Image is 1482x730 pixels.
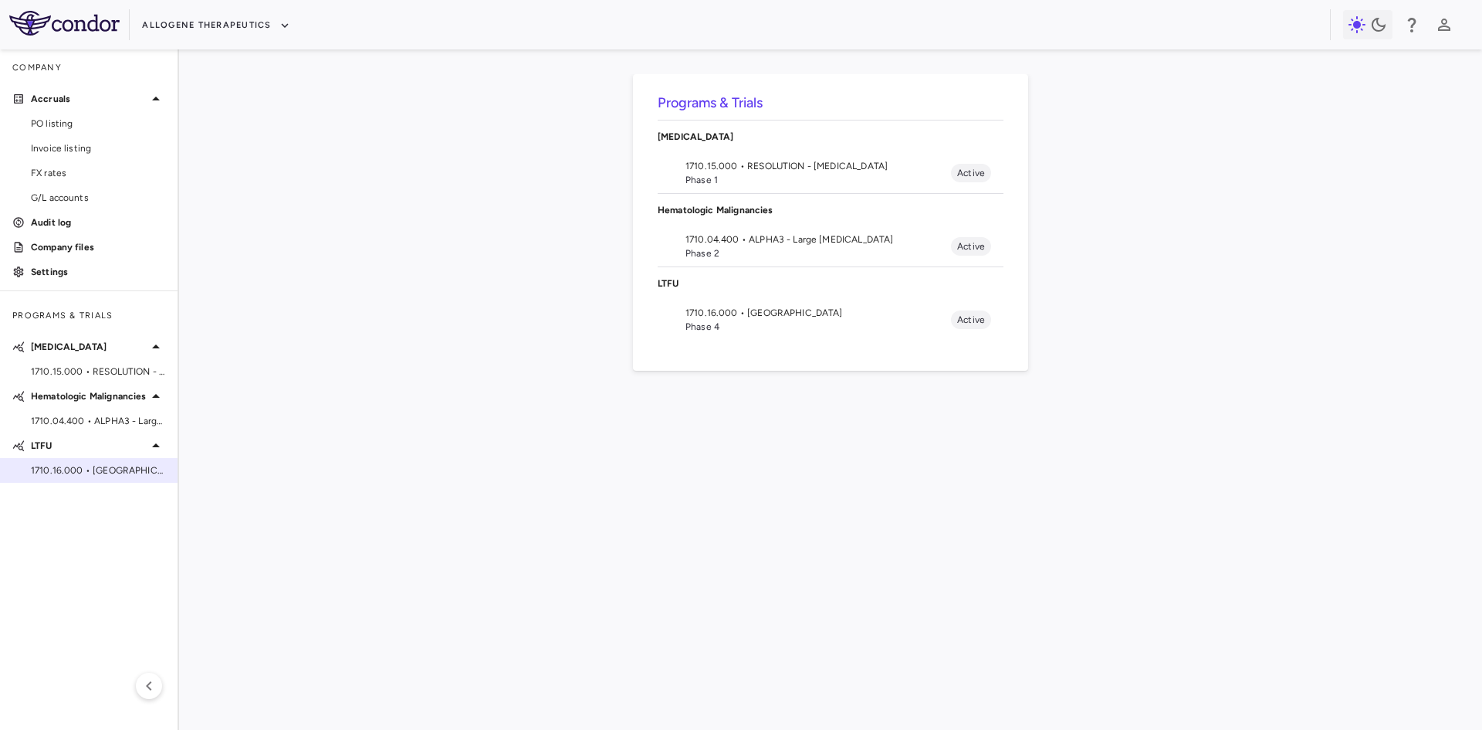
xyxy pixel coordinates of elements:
[31,389,147,403] p: Hematologic Malignancies
[9,11,120,36] img: logo-full-BYUhSk78.svg
[31,92,147,106] p: Accruals
[658,300,1003,340] li: 1710.16.000 • [GEOGRAPHIC_DATA]Phase 4Active
[31,439,147,453] p: LTFU
[685,233,951,246] span: 1710.04.400 • ALPHA3 - Large [MEDICAL_DATA]
[658,226,1003,267] li: 1710.04.400 • ALPHA3 - Large [MEDICAL_DATA]Phase 2Active
[658,277,1003,290] p: LTFU
[658,93,1003,114] h6: Programs & Trials
[658,130,1003,144] p: [MEDICAL_DATA]
[31,414,165,428] span: 1710.04.400 • ALPHA3 - Large [MEDICAL_DATA]
[31,191,165,205] span: G/L accounts
[658,203,1003,217] p: Hematologic Malignancies
[31,340,147,354] p: [MEDICAL_DATA]
[31,117,165,131] span: PO listing
[658,267,1003,300] div: LTFU
[951,239,991,253] span: Active
[658,121,1003,153] div: [MEDICAL_DATA]
[31,240,165,254] p: Company files
[685,246,951,260] span: Phase 2
[31,216,165,229] p: Audit log
[31,365,165,379] span: 1710.15.000 • RESOLUTION - [MEDICAL_DATA]
[685,306,951,320] span: 1710.16.000 • [GEOGRAPHIC_DATA]
[31,463,165,477] span: 1710.16.000 • [GEOGRAPHIC_DATA]
[142,13,289,38] button: Allogene Therapeutics
[31,265,165,279] p: Settings
[685,159,951,173] span: 1710.15.000 • RESOLUTION - [MEDICAL_DATA]
[685,173,951,187] span: Phase 1
[31,166,165,180] span: FX rates
[658,153,1003,193] li: 1710.15.000 • RESOLUTION - [MEDICAL_DATA]Phase 1Active
[31,141,165,155] span: Invoice listing
[951,166,991,180] span: Active
[685,320,951,334] span: Phase 4
[658,194,1003,226] div: Hematologic Malignancies
[951,313,991,327] span: Active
